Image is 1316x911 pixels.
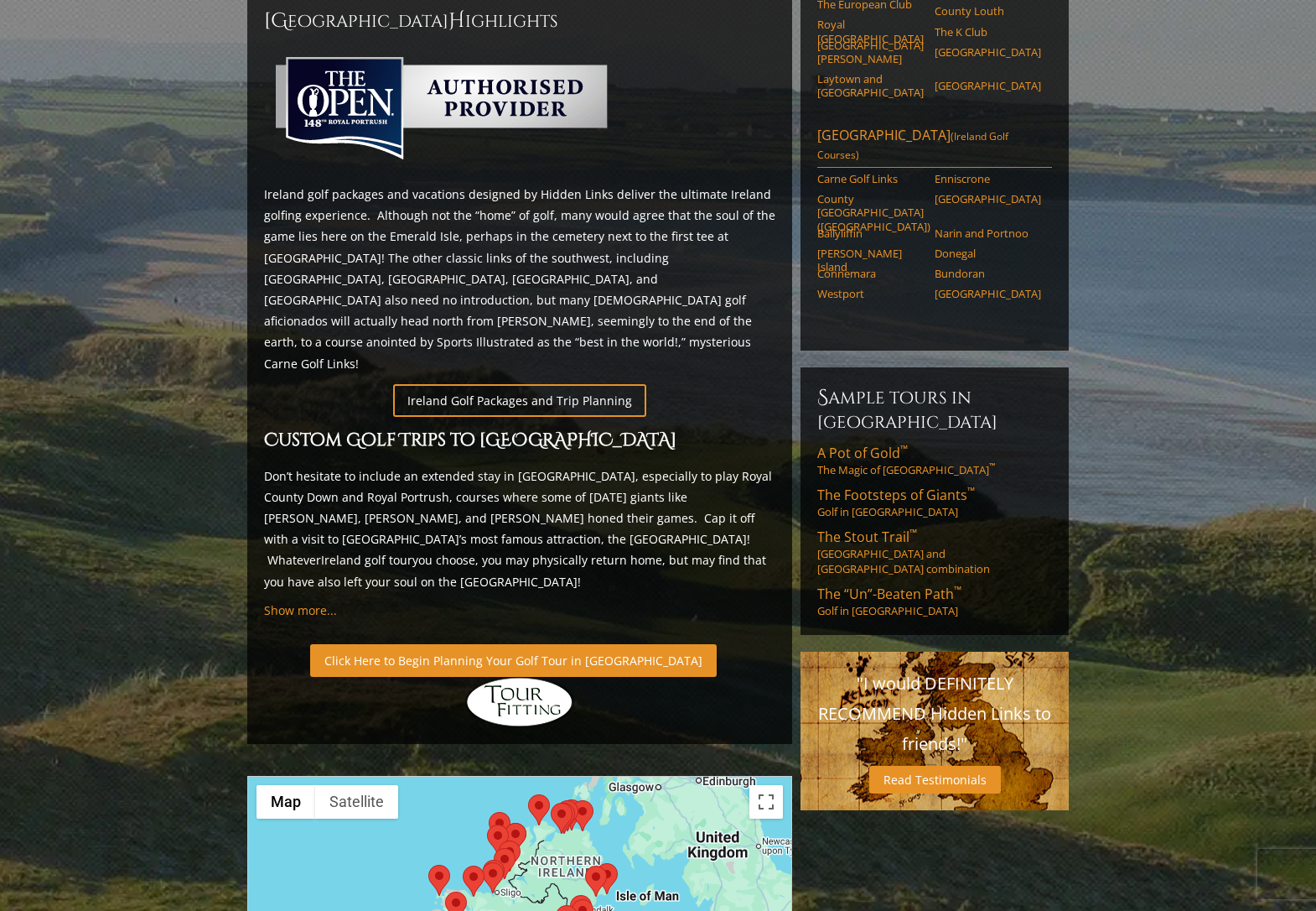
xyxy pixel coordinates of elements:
[264,466,775,592] p: Don’t hesitate to include an extended stay in [GEOGRAPHIC_DATA], especially to play Royal County ...
[264,8,775,34] h2: [GEOGRAPHIC_DATA] ighlights
[315,785,398,819] button: Show satellite imagery
[989,461,995,472] sup: ™
[935,226,1041,240] a: Narin and Portnoo
[817,486,1052,519] a: The Footsteps of Giants™Golf in [GEOGRAPHIC_DATA]
[817,486,975,504] span: The Footsteps of Giants
[264,184,775,374] p: Ireland golf packages and vacations designed by Hidden Links deliver the ultimate Ireland golfing...
[817,192,924,233] a: County [GEOGRAPHIC_DATA] ([GEOGRAPHIC_DATA])
[264,602,337,618] a: Show more...
[817,247,924,274] a: [PERSON_NAME] Island
[264,427,775,455] h2: Custom Golf Trips to [GEOGRAPHIC_DATA]
[935,287,1041,300] a: [GEOGRAPHIC_DATA]
[935,267,1041,280] a: Bundoran
[817,126,1052,168] a: [GEOGRAPHIC_DATA](Ireland Golf Courses)
[935,79,1041,92] a: [GEOGRAPHIC_DATA]
[256,785,315,819] button: Show street map
[935,172,1041,185] a: Enniscrone
[817,585,1052,618] a: The “Un”-Beaten Path™Golf in [GEOGRAPHIC_DATA]
[900,442,908,456] sup: ™
[817,384,1052,434] h6: Sample Tours in [GEOGRAPHIC_DATA]
[817,172,924,185] a: Carne Golf Links
[935,25,1041,39] a: The K Club
[465,677,574,727] img: Hidden Links
[817,287,924,300] a: Westport
[935,192,1041,206] a: [GEOGRAPHIC_DATA]
[310,644,717,677] a: Click Here to Begin Planning Your Golf Tour in [GEOGRAPHIC_DATA]
[935,4,1041,18] a: County Louth
[393,384,646,417] a: Ireland Golf Packages and Trip Planning
[909,526,917,540] sup: ™
[817,226,924,240] a: Ballyliffin
[448,8,465,34] span: H
[935,247,1041,260] a: Donegal
[817,444,908,462] span: A Pot of Gold
[817,585,961,603] span: The “Un”-Beaten Path
[935,45,1041,59] a: [GEOGRAPHIC_DATA]
[817,669,1052,759] p: "I would DEFINITELY RECOMMEND Hidden Links to friends!"
[967,484,975,498] sup: ™
[321,552,412,568] a: Ireland golf tour
[817,267,924,280] a: Connemara
[749,785,783,819] button: Toggle fullscreen view
[869,766,1001,794] a: Read Testimonials
[954,583,961,597] sup: ™
[817,129,1008,162] span: (Ireland Golf Courses)
[817,528,917,546] span: The Stout Trail
[817,444,1052,477] a: A Pot of Gold™The Magic of [GEOGRAPHIC_DATA]™
[817,39,924,66] a: [GEOGRAPHIC_DATA][PERSON_NAME]
[817,18,924,45] a: Royal [GEOGRAPHIC_DATA]
[817,72,924,100] a: Laytown and [GEOGRAPHIC_DATA]
[817,528,1052,576] a: The Stout Trail™[GEOGRAPHIC_DATA] and [GEOGRAPHIC_DATA] combination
